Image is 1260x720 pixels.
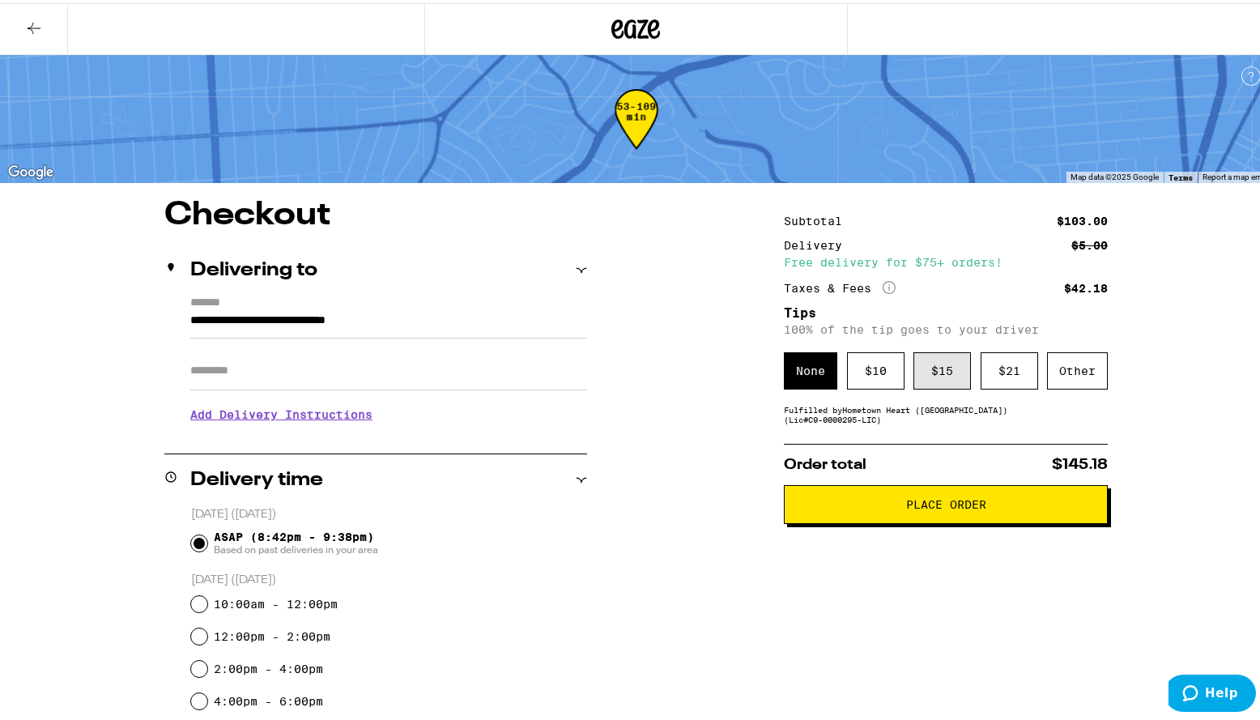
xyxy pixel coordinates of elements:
p: We'll contact you at [PHONE_NUMBER] when we arrive [190,430,587,443]
div: $ 10 [847,349,905,386]
div: Subtotal [784,212,853,224]
div: None [784,349,837,386]
img: Google [4,159,57,180]
span: ASAP (8:42pm - 9:38pm) [214,527,378,553]
div: $ 15 [913,349,971,386]
label: 12:00pm - 2:00pm [214,627,330,640]
h3: Add Delivery Instructions [190,393,587,430]
iframe: Opens a widget where you can find more information [1168,671,1256,712]
span: Based on past deliveries in your area [214,540,378,553]
label: 2:00pm - 4:00pm [214,659,323,672]
label: 10:00am - 12:00pm [214,594,338,607]
a: Terms [1168,169,1193,179]
h5: Tips [784,304,1108,317]
h1: Checkout [164,196,587,228]
span: Map data ©2025 Google [1071,169,1159,178]
p: [DATE] ([DATE]) [191,569,587,585]
p: [DATE] ([DATE]) [191,504,587,519]
div: Delivery [784,236,853,248]
div: 53-109 min [615,98,658,159]
a: Open this area in Google Maps (opens a new window) [4,159,57,180]
div: $5.00 [1071,236,1108,248]
div: Free delivery for $75+ orders! [784,253,1108,265]
div: Other [1047,349,1108,386]
div: $103.00 [1057,212,1108,224]
span: Place Order [906,496,986,507]
p: 100% of the tip goes to your driver [784,320,1108,333]
h2: Delivery time [190,467,323,487]
h2: Delivering to [190,258,317,277]
div: $42.18 [1064,279,1108,291]
button: Place Order [784,482,1108,521]
div: $ 21 [981,349,1038,386]
span: Order total [784,454,866,469]
div: Taxes & Fees [784,278,896,292]
label: 4:00pm - 6:00pm [214,692,323,705]
div: Fulfilled by Hometown Heart ([GEOGRAPHIC_DATA]) (Lic# C9-0000295-LIC ) [784,402,1108,421]
span: $145.18 [1052,454,1108,469]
